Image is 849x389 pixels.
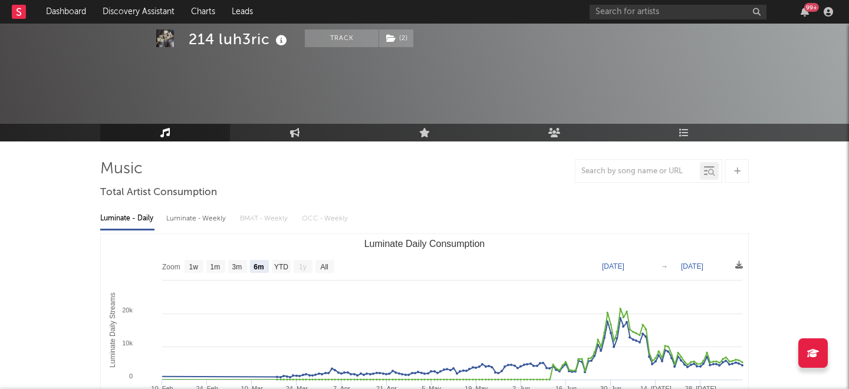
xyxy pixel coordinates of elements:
[100,186,217,200] span: Total Artist Consumption
[210,263,221,271] text: 1m
[320,263,328,271] text: All
[681,262,703,271] text: [DATE]
[232,263,242,271] text: 3m
[254,263,264,271] text: 6m
[166,209,228,229] div: Luminate - Weekly
[590,5,766,19] input: Search for artists
[379,29,414,47] span: ( 2 )
[804,3,819,12] div: 99 +
[305,29,379,47] button: Track
[162,263,180,271] text: Zoom
[661,262,668,271] text: →
[379,29,413,47] button: (2)
[122,306,133,314] text: 20k
[189,29,290,49] div: 214 luh3ric
[274,263,288,271] text: YTD
[575,167,700,176] input: Search by song name or URL
[299,263,307,271] text: 1y
[801,7,809,17] button: 99+
[122,339,133,347] text: 10k
[364,239,485,249] text: Luminate Daily Consumption
[602,262,624,271] text: [DATE]
[189,263,199,271] text: 1w
[100,209,154,229] div: Luminate - Daily
[108,292,117,367] text: Luminate Daily Streams
[129,372,133,380] text: 0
